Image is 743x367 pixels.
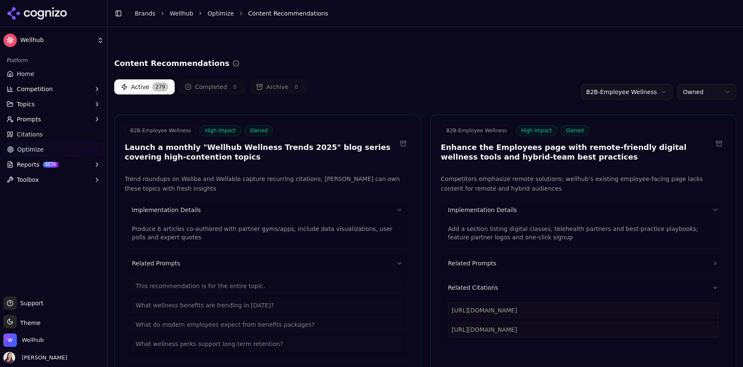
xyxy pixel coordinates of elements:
button: Related Prompts [441,254,726,273]
button: Open organization switcher [3,333,44,347]
span: Owned [244,125,273,136]
span: Related Prompts [448,259,496,267]
span: Optimize [17,145,44,154]
span: Owned [561,125,589,136]
span: Implementation Details [132,206,201,214]
button: Open user button [3,352,67,364]
div: What wellness perks support long-term retention? [132,336,403,352]
button: Completed0 [178,79,246,94]
img: Wellhub [3,333,17,347]
span: Wellhub [22,336,44,344]
a: Optimize [3,143,104,156]
h3: Launch a monthly "Wellhub Wellness Trends 2025" blog series covering high-contention topics [125,143,396,162]
a: Optimize [207,9,234,18]
p: Trend roundups on Woliba and Wellable capture recurring citations; [PERSON_NAME] can own these to... [125,174,410,194]
span: 279 [152,83,168,91]
span: 0 [231,83,240,91]
span: Toolbox [17,176,39,184]
p: Competitors emphasize remote solutions; wellhub’s existing employee-facing page lacks content for... [441,174,726,194]
button: ReportsBETA [3,158,104,171]
img: Lauren Turner [3,352,15,364]
button: Topics [3,97,104,111]
nav: breadcrumb [135,9,719,18]
span: High Impact [516,125,557,136]
span: Topics [17,100,35,108]
h2: Content Recommendations [114,58,229,69]
div: [URL][DOMAIN_NAME] [448,322,719,338]
span: Support [17,299,43,307]
div: This recommendation is for the entire topic. [132,278,403,294]
div: Platform [3,54,104,67]
span: Wellhub [20,37,94,44]
p: Add a section listing digital classes, telehealth partners and best-practice playbooks; feature p... [448,225,719,241]
span: Related Citations [448,283,498,292]
span: B2B-Employee Wellness [441,125,512,136]
span: Reports [17,160,39,169]
button: Related Citations [441,278,726,297]
span: Related Prompts [132,259,180,267]
p: Produce 6 articles co-authored with partner gyms/apps, include data visualizations, user polls an... [132,225,403,241]
button: Archive0 [249,79,307,94]
button: Competition [3,82,104,96]
span: Theme [17,320,40,326]
a: Citations [3,128,104,141]
button: Prompts [3,113,104,126]
a: Wellhub [170,9,193,18]
a: Home [3,67,104,81]
h3: Enhance the Employees page with remote-friendly digital wellness tools and hybrid-team best pract... [441,143,713,162]
button: Related Prompts [125,254,410,273]
div: What wellness benefits are trending in [DATE]? [132,297,403,313]
span: Home [17,70,34,78]
span: Prompts [17,115,41,123]
button: Implementation Details [441,201,726,219]
span: Competition [17,85,53,93]
span: High Impact [200,125,241,136]
button: Implementation Details [125,201,410,219]
span: B2B-Employee Wellness [125,125,196,136]
span: BETA [43,162,58,168]
div: What do modern employees expect from benefits packages? [132,317,403,333]
img: Wellhub [3,34,17,47]
span: [PERSON_NAME] [18,354,67,362]
button: Archive recommendation [396,137,410,150]
iframe: Intercom live chat [714,326,735,346]
button: Toolbox [3,173,104,186]
span: 0 [292,83,301,91]
span: Content Recommendations [248,9,328,18]
span: Citations [17,130,43,139]
span: Implementation Details [448,206,517,214]
button: Archive recommendation [712,137,726,150]
div: [URL][DOMAIN_NAME] [448,302,719,318]
a: Brands [135,10,155,17]
button: Active279 [114,79,175,94]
